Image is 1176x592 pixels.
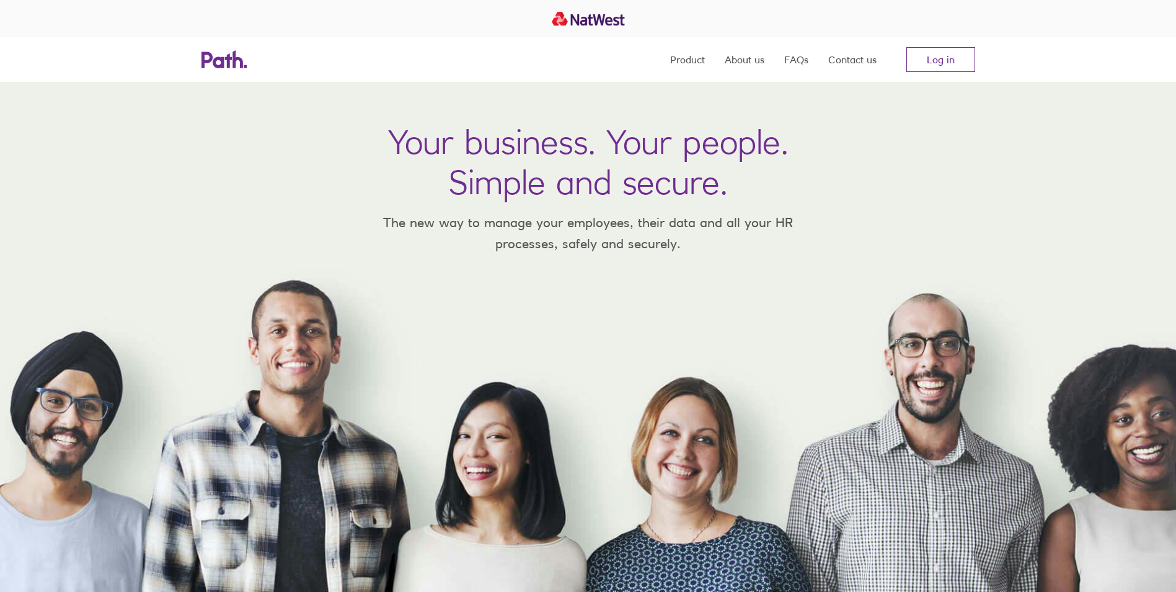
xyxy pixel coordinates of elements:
a: Product [670,37,705,82]
a: FAQs [784,37,808,82]
h1: Your business. Your people. Simple and secure. [388,122,789,202]
a: Log in [906,47,975,72]
a: Contact us [828,37,877,82]
a: About us [725,37,764,82]
p: The new way to manage your employees, their data and all your HR processes, safely and securely. [365,212,811,254]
